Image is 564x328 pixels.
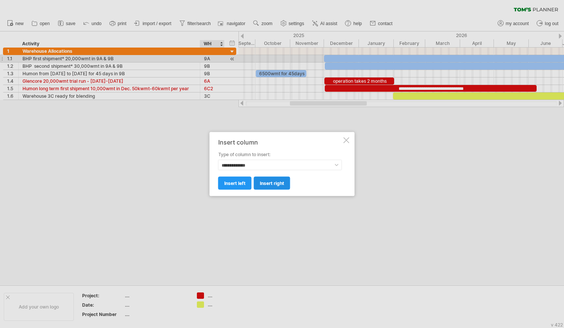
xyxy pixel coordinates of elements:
label: Type of column to insert: [218,151,342,158]
div: Insert column [218,139,342,146]
span: insert right [260,180,284,186]
span: insert left [224,180,246,186]
a: insert left [218,177,252,190]
a: insert right [254,177,290,190]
